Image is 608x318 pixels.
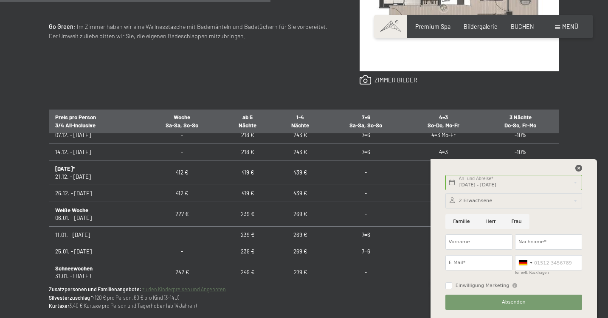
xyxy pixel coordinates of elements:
td: 5=4 [405,160,482,185]
a: Premium Spa [415,23,450,30]
p: 120 € pro Person, 60 € pro Kind (3-14 J) 3,40 € Kurtaxe pro Person und Tag erhoben (ab 14 Jahren) [49,285,559,310]
td: 218 € [221,144,274,160]
td: 239 € [221,202,274,226]
div: Germany (Deutschland): +49 [515,256,535,270]
span: Absenden [502,299,526,306]
th: 7=6 [327,109,405,133]
span: 3/4 All-Inclusive [55,121,96,128]
td: 4=3 [405,144,482,160]
td: 7=6 [327,243,405,260]
td: - [143,144,221,160]
td: 26.12. - [DATE] [49,185,143,202]
td: 4=3 | 5=4 [405,226,482,243]
td: 25.01. - [DATE] [49,243,143,260]
td: 7=6 [327,144,405,160]
td: 07.12. - [DATE] [49,127,143,144]
a: Bildergalerie [464,23,498,30]
a: zu den Kinderpreisen und Angeboten [142,286,226,292]
td: - [143,127,221,144]
b: [DATE]* [55,165,75,172]
td: 269 € [274,202,327,226]
th: ab 5 [221,109,274,133]
b: Weiße Woche [55,207,88,214]
td: - [405,185,482,202]
td: 06.01. - [DATE] [49,202,143,226]
td: - [405,202,482,226]
td: 11.01. - [DATE] [49,226,143,243]
th: Woche [143,109,221,133]
td: 239 € [221,226,274,243]
input: 01512 3456789 [515,255,582,270]
td: 227 € [143,202,221,226]
th: 3 Nächte [482,109,559,133]
button: Absenden [445,295,582,310]
td: 4=3 Mo-Fr [405,127,482,144]
p: : Im Zimmer haben wir eine Wellnesstasche mit Bademänteln und Badetüchern für Sie vorbereitet. De... [49,22,329,41]
span: Einwilligung Marketing [456,282,509,289]
td: -10% [482,144,559,160]
span: Sa-Sa, So-So [166,121,198,128]
span: Nächte [291,121,309,128]
a: BUCHEN [511,23,534,30]
td: - [405,243,482,260]
span: So-Do, Mo-Fr [428,121,459,128]
td: 31.01. - [DATE] [49,260,143,284]
td: - [327,202,405,226]
td: 242 € [143,260,221,284]
td: - [327,260,405,284]
td: -10% [482,127,559,144]
strong: Go Green [49,23,73,30]
td: 412 € [143,160,221,185]
td: 243 € [274,144,327,160]
td: 269 € [274,226,327,243]
td: 419 € [221,185,274,202]
td: - [405,260,482,284]
strong: Kurtaxe: [49,303,69,309]
span: Menü [562,23,578,30]
strong: Zusatzpersonen und Familienangebote: [49,286,141,292]
td: 439 € [274,160,327,185]
td: 269 € [274,243,327,260]
span: Nächte [239,121,256,128]
td: 419 € [221,160,274,185]
td: 249 € [221,260,274,284]
span: Sa-Sa, So-So [349,121,382,128]
td: 243 € [274,127,327,144]
strong: Silvesterzuschlag *: [49,295,95,301]
td: - [327,160,405,185]
td: 218 € [221,127,274,144]
td: 279 € [274,260,327,284]
th: 4=3 [405,109,482,133]
b: Schneewochen [55,265,93,272]
td: 21.12. - [DATE] [49,160,143,185]
td: 14.12. - [DATE] [49,144,143,160]
td: - [143,226,221,243]
td: 239 € [221,243,274,260]
label: für evtl. Rückfragen [515,271,549,275]
td: 7=6 [327,226,405,243]
td: 412 € [143,185,221,202]
td: 439 € [274,185,327,202]
span: Preis pro Person [55,114,96,121]
td: 7=6 [327,127,405,144]
span: Do-So, Fr-Mo [504,121,536,128]
td: - [327,185,405,202]
th: 1-4 [274,109,327,133]
td: - [143,243,221,260]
